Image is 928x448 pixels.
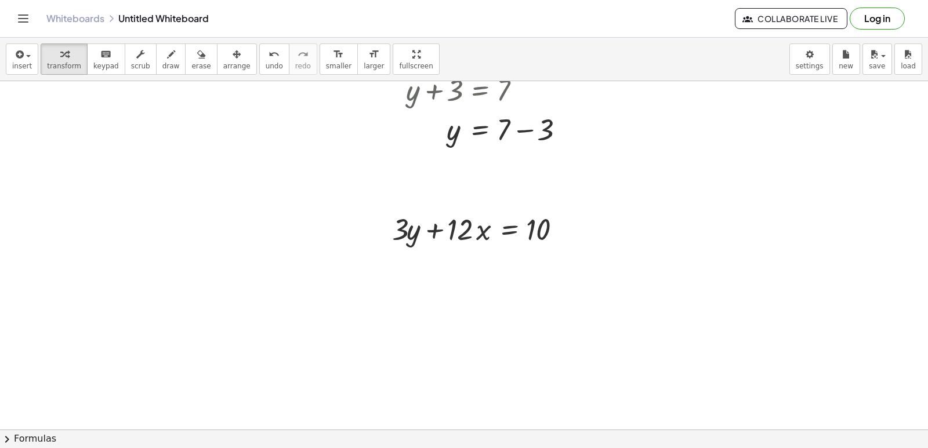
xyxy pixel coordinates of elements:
[869,62,885,70] span: save
[6,43,38,75] button: insert
[832,43,860,75] button: new
[289,43,317,75] button: redoredo
[298,48,309,61] i: redo
[862,43,892,75] button: save
[796,62,824,70] span: settings
[46,13,104,24] a: Whiteboards
[191,62,211,70] span: erase
[87,43,125,75] button: keyboardkeypad
[735,8,847,29] button: Collaborate Live
[839,62,853,70] span: new
[850,8,905,30] button: Log in
[125,43,157,75] button: scrub
[47,62,81,70] span: transform
[41,43,88,75] button: transform
[399,62,433,70] span: fullscreen
[901,62,916,70] span: load
[12,62,32,70] span: insert
[368,48,379,61] i: format_size
[14,9,32,28] button: Toggle navigation
[259,43,289,75] button: undoundo
[393,43,439,75] button: fullscreen
[745,13,838,24] span: Collaborate Live
[217,43,257,75] button: arrange
[100,48,111,61] i: keyboard
[357,43,390,75] button: format_sizelarger
[295,62,311,70] span: redo
[333,48,344,61] i: format_size
[156,43,186,75] button: draw
[185,43,217,75] button: erase
[162,62,180,70] span: draw
[266,62,283,70] span: undo
[789,43,830,75] button: settings
[894,43,922,75] button: load
[93,62,119,70] span: keypad
[269,48,280,61] i: undo
[223,62,251,70] span: arrange
[326,62,351,70] span: smaller
[131,62,150,70] span: scrub
[364,62,384,70] span: larger
[320,43,358,75] button: format_sizesmaller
